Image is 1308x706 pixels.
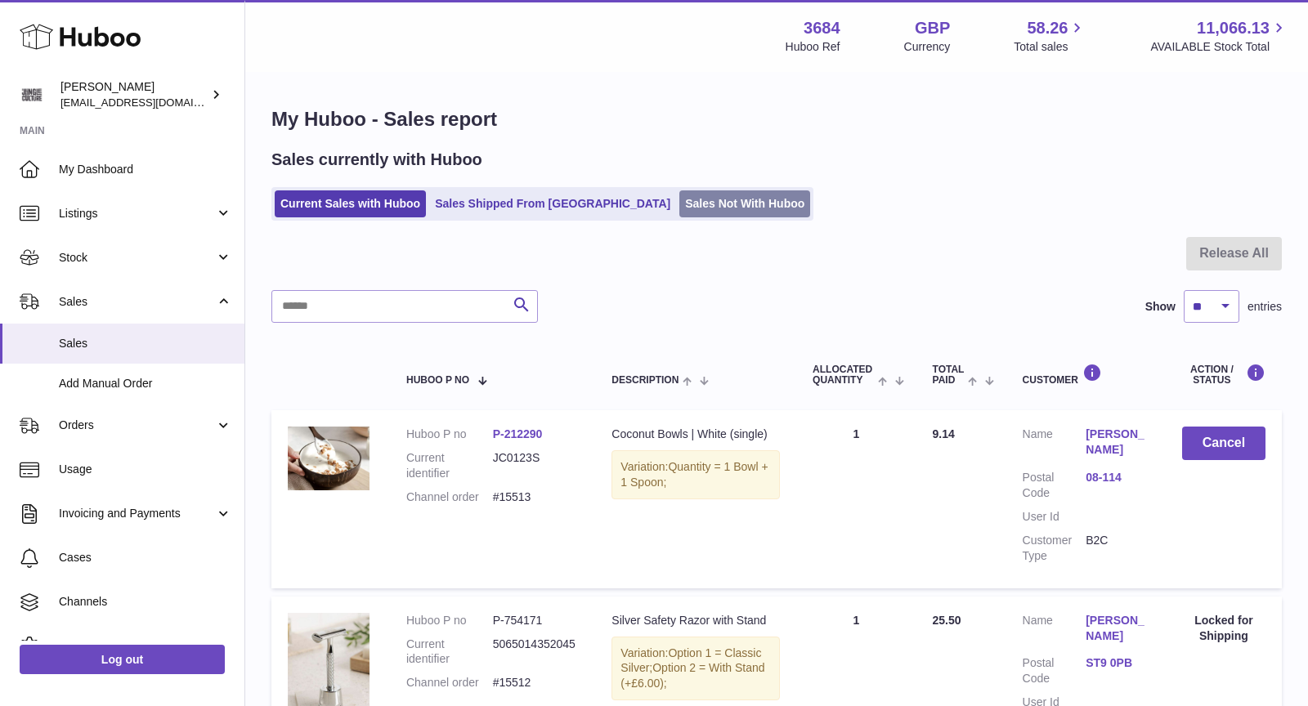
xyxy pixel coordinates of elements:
[59,336,232,351] span: Sales
[60,79,208,110] div: [PERSON_NAME]
[406,427,493,442] dt: Huboo P no
[59,506,215,521] span: Invoicing and Payments
[59,462,232,477] span: Usage
[1023,655,1086,686] dt: Postal Code
[1086,470,1149,485] a: 08-114
[1150,39,1288,55] span: AVAILABLE Stock Total
[679,190,810,217] a: Sales Not With Huboo
[20,645,225,674] a: Log out
[59,162,232,177] span: My Dashboard
[611,613,780,628] div: Silver Safety Razor with Stand
[786,39,840,55] div: Huboo Ref
[493,489,580,505] dd: #15513
[804,17,840,39] strong: 3684
[406,450,493,481] dt: Current identifier
[813,364,874,386] span: ALLOCATED Quantity
[1150,17,1288,55] a: 11,066.13 AVAILABLE Stock Total
[1023,427,1086,462] dt: Name
[1023,613,1086,648] dt: Name
[493,427,543,440] a: P-212290
[493,613,580,628] dd: P-754171
[611,637,780,701] div: Variation:
[406,375,469,386] span: Huboo P no
[796,410,916,588] td: 1
[1182,613,1265,644] div: Locked for Shipping
[620,661,764,690] span: Option 2 = With Stand (+£6.00);
[493,450,580,481] dd: JC0123S
[611,427,780,442] div: Coconut Bowls | White (single)
[1182,364,1265,386] div: Action / Status
[904,39,951,55] div: Currency
[59,250,215,266] span: Stock
[59,550,232,565] span: Cases
[406,675,493,690] dt: Channel order
[933,364,965,386] span: Total paid
[915,17,950,39] strong: GBP
[429,190,676,217] a: Sales Shipped From [GEOGRAPHIC_DATA]
[59,376,232,391] span: Add Manual Order
[933,614,961,627] span: 25.50
[1014,17,1086,55] a: 58.26 Total sales
[271,149,482,171] h2: Sales currently with Huboo
[275,190,426,217] a: Current Sales with Huboo
[1086,655,1149,671] a: ST9 0PB
[406,489,493,505] dt: Channel order
[933,427,955,440] span: 9.14
[271,106,1282,132] h1: My Huboo - Sales report
[60,96,240,109] span: [EMAIL_ADDRESS][DOMAIN_NAME]
[1027,17,1068,39] span: 58.26
[59,206,215,221] span: Listings
[59,418,215,433] span: Orders
[59,638,232,654] span: Settings
[1023,470,1086,501] dt: Postal Code
[1086,427,1149,458] a: [PERSON_NAME]
[620,646,761,675] span: Option 1 = Classic Silver;
[406,637,493,668] dt: Current identifier
[620,460,768,489] span: Quantity = 1 Bowl + 1 Spoon;
[59,294,215,310] span: Sales
[493,637,580,668] dd: 5065014352045
[288,427,370,490] img: 36841753443155.png
[1023,364,1149,386] div: Customer
[1023,533,1086,564] dt: Customer Type
[611,450,780,499] div: Variation:
[1248,299,1282,315] span: entries
[611,375,679,386] span: Description
[20,83,44,107] img: theinternationalventure@gmail.com
[493,675,580,690] dd: #15512
[59,594,232,610] span: Channels
[1086,533,1149,564] dd: B2C
[1023,509,1086,525] dt: User Id
[1197,17,1270,39] span: 11,066.13
[406,613,493,628] dt: Huboo P no
[1182,427,1265,460] button: Cancel
[1014,39,1086,55] span: Total sales
[1145,299,1176,315] label: Show
[1086,613,1149,644] a: [PERSON_NAME]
